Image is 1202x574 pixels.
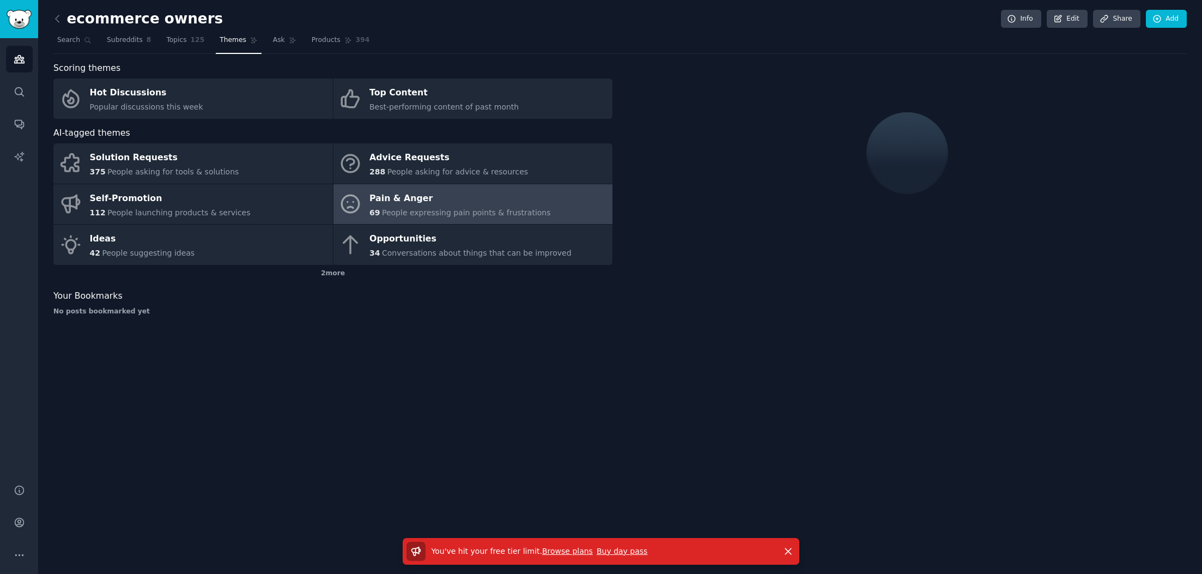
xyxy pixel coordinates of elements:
a: Themes [216,32,262,54]
a: Pain & Anger69People expressing pain points & frustrations [333,184,613,225]
span: 42 [90,249,100,257]
span: Search [57,35,80,45]
span: 8 [147,35,151,45]
div: 2 more [53,265,612,282]
span: Ask [273,35,285,45]
a: Search [53,32,95,54]
div: Solution Requests [90,149,239,167]
div: Opportunities [369,231,572,248]
span: AI-tagged themes [53,126,130,140]
a: Info [1001,10,1041,28]
a: Products394 [308,32,373,54]
a: Self-Promotion112People launching products & services [53,184,333,225]
span: Your Bookmarks [53,289,123,303]
span: Conversations about things that can be improved [382,249,572,257]
div: No posts bookmarked yet [53,307,612,317]
span: 125 [191,35,205,45]
a: Ask [269,32,300,54]
span: Popular discussions this week [90,102,203,111]
span: People expressing pain points & frustrations [382,208,551,217]
div: Advice Requests [369,149,528,167]
a: Edit [1047,10,1088,28]
span: Themes [220,35,246,45]
span: Products [312,35,341,45]
span: Subreddits [107,35,143,45]
span: People asking for advice & resources [387,167,528,176]
span: People suggesting ideas [102,249,195,257]
span: 375 [90,167,106,176]
a: Browse plans [542,547,593,555]
a: Ideas42People suggesting ideas [53,225,333,265]
a: Topics125 [162,32,208,54]
span: Scoring themes [53,62,120,75]
a: Share [1093,10,1140,28]
a: Add [1146,10,1187,28]
a: Hot DiscussionsPopular discussions this week [53,78,333,119]
img: GummySearch logo [7,10,32,29]
div: Hot Discussions [90,84,203,102]
div: Pain & Anger [369,190,551,207]
div: Self-Promotion [90,190,251,207]
a: Buy day pass [597,547,647,555]
a: Solution Requests375People asking for tools & solutions [53,143,333,184]
span: Best-performing content of past month [369,102,519,111]
span: 394 [356,35,370,45]
span: 69 [369,208,380,217]
span: People asking for tools & solutions [107,167,239,176]
h2: ecommerce owners [53,10,223,28]
span: People launching products & services [107,208,250,217]
div: Top Content [369,84,519,102]
a: Opportunities34Conversations about things that can be improved [333,225,613,265]
span: 34 [369,249,380,257]
a: Subreddits8 [103,32,155,54]
div: Ideas [90,231,195,248]
a: Advice Requests288People asking for advice & resources [333,143,613,184]
span: 112 [90,208,106,217]
span: You've hit your free tier limit . [432,547,542,555]
a: Top ContentBest-performing content of past month [333,78,613,119]
span: Topics [166,35,186,45]
span: 288 [369,167,385,176]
